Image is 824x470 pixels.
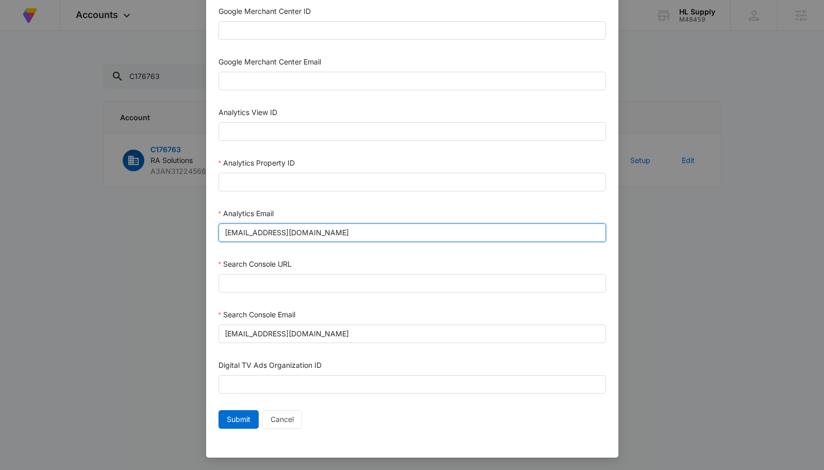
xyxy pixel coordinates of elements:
input: Google Merchant Center ID [218,21,606,40]
input: Analytics View ID [218,122,606,141]
label: Search Console URL [218,260,292,268]
label: Analytics Email [218,209,274,218]
label: Search Console Email [218,310,295,319]
input: Search Console URL [218,274,606,293]
button: Cancel [262,410,302,429]
label: Google Merchant Center ID [218,7,311,15]
label: Analytics View ID [218,108,277,117]
input: Analytics Property ID [218,173,606,191]
input: Analytics Email [218,223,606,242]
label: Analytics Property ID [218,158,295,167]
label: Google Merchant Center Email [218,57,321,66]
span: Submit [227,414,250,425]
button: Submit [218,410,259,429]
label: Digital TV Ads Organization ID [218,361,322,369]
input: Google Merchant Center Email [218,72,606,90]
input: Search Console Email [218,325,606,343]
input: Digital TV Ads Organization ID [218,375,606,394]
span: Cancel [271,414,294,425]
